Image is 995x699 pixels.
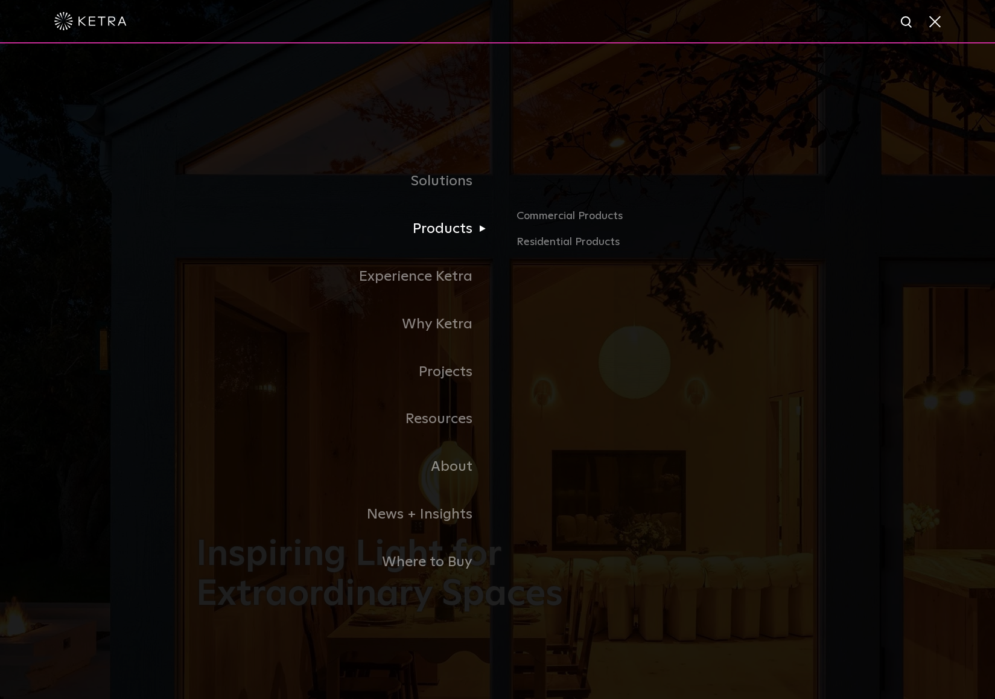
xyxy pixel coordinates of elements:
[196,443,498,491] a: About
[900,15,915,30] img: search icon
[517,234,799,251] a: Residential Products
[196,538,498,586] a: Where to Buy
[54,12,127,30] img: ketra-logo-2019-white
[196,491,498,538] a: News + Insights
[196,301,498,348] a: Why Ketra
[196,395,498,443] a: Resources
[196,158,498,205] a: Solutions
[517,207,799,234] a: Commercial Products
[196,158,799,586] div: Navigation Menu
[196,205,498,253] a: Products
[196,348,498,396] a: Projects
[196,253,498,301] a: Experience Ketra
